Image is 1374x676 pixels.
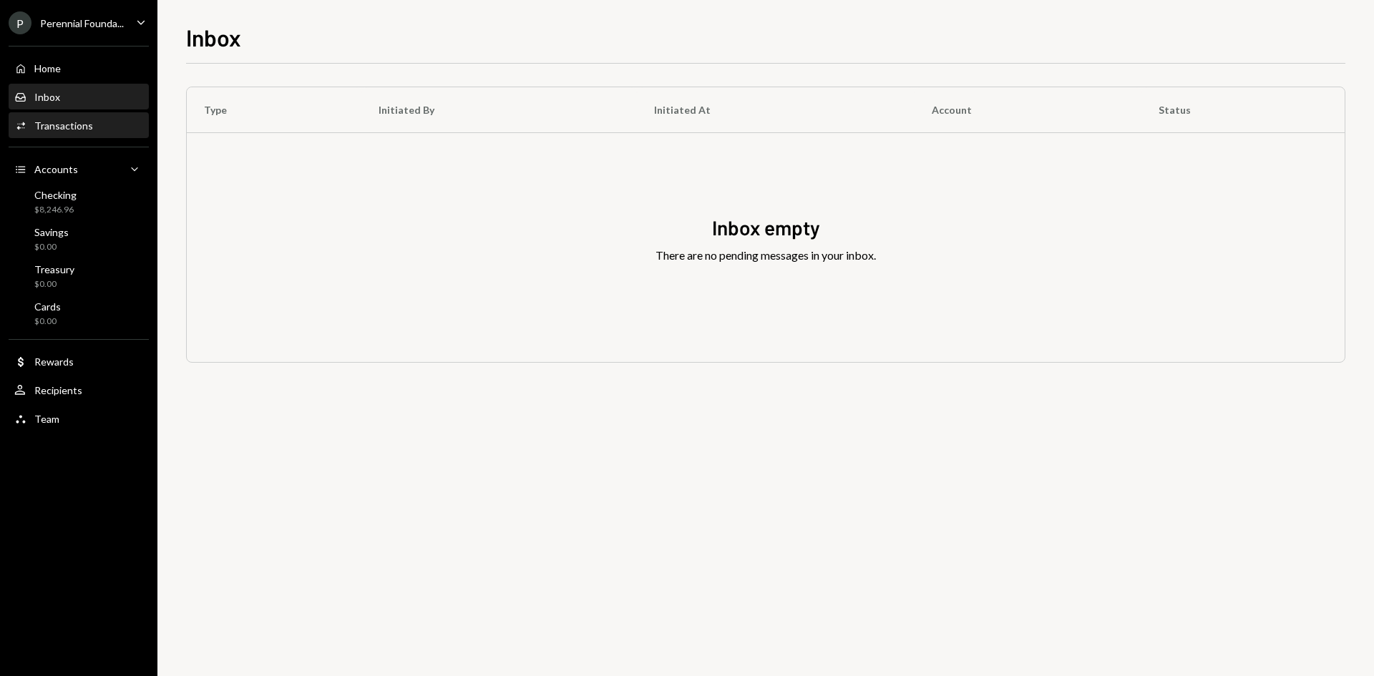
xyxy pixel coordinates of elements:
[34,119,93,132] div: Transactions
[34,204,77,216] div: $8,246.96
[9,348,149,374] a: Rewards
[34,163,78,175] div: Accounts
[34,91,60,103] div: Inbox
[9,185,149,219] a: Checking$8,246.96
[34,300,61,313] div: Cards
[34,241,69,253] div: $0.00
[9,222,149,256] a: Savings$0.00
[34,189,77,201] div: Checking
[9,11,31,34] div: P
[40,17,124,29] div: Perennial Founda...
[9,406,149,431] a: Team
[34,315,61,328] div: $0.00
[34,62,61,74] div: Home
[361,87,637,133] th: Initiated By
[9,259,149,293] a: Treasury$0.00
[34,413,59,425] div: Team
[186,23,241,52] h1: Inbox
[712,214,820,242] div: Inbox empty
[34,384,82,396] div: Recipients
[187,87,361,133] th: Type
[34,226,69,238] div: Savings
[34,278,74,290] div: $0.00
[656,247,876,264] div: There are no pending messages in your inbox.
[34,356,74,368] div: Rewards
[9,112,149,138] a: Transactions
[9,84,149,109] a: Inbox
[9,55,149,81] a: Home
[1141,87,1345,133] th: Status
[9,156,149,182] a: Accounts
[34,263,74,275] div: Treasury
[637,87,915,133] th: Initiated At
[915,87,1141,133] th: Account
[9,296,149,330] a: Cards$0.00
[9,377,149,403] a: Recipients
